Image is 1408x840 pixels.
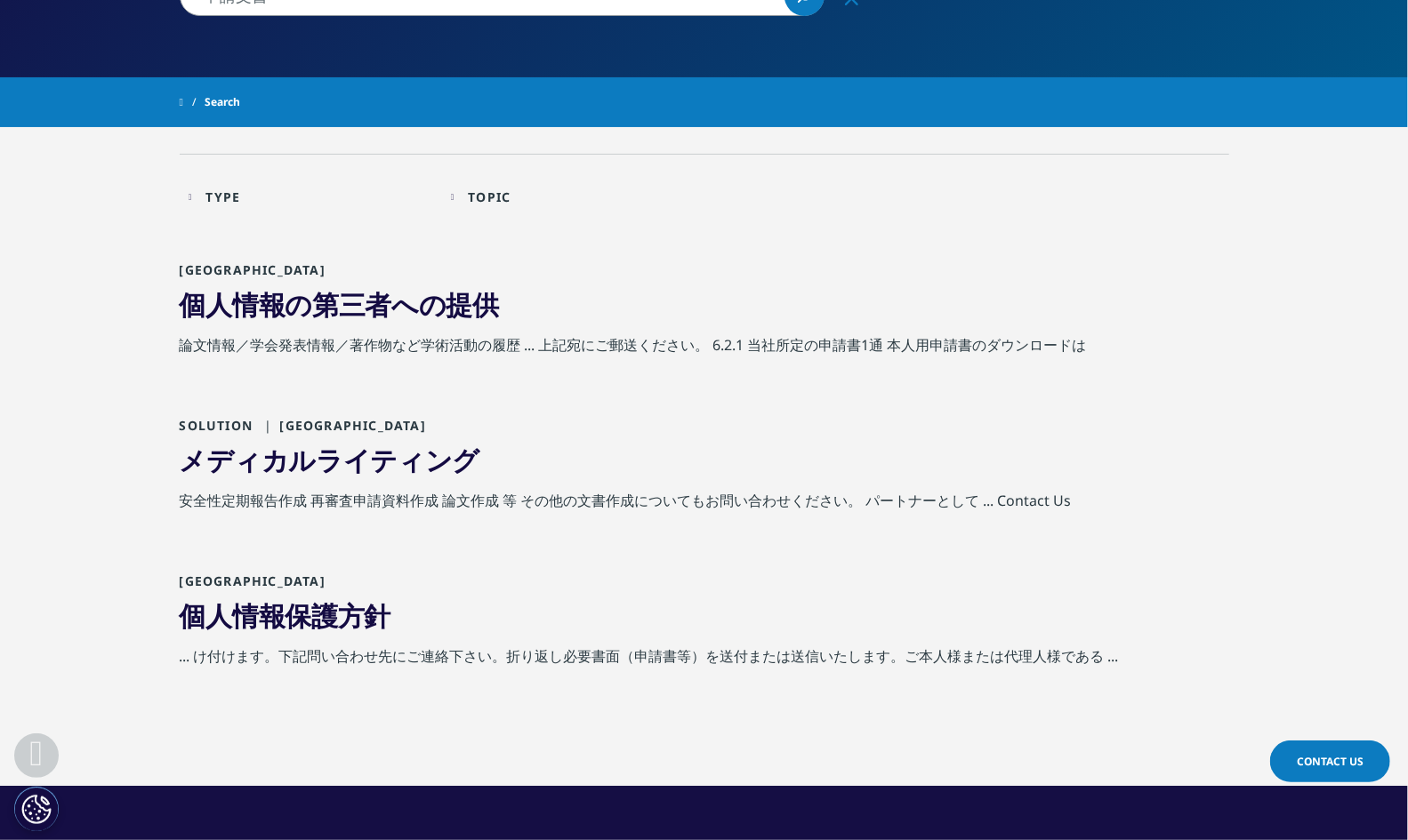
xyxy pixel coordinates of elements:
[1297,754,1364,769] span: Contact Us
[180,417,253,434] span: Solution
[180,487,1229,523] div: 安全性定期報告作成 再審査申請資料作成 論文作成 等 その他の文書作成についてもお問い合わせください。 パートナーとして ... Contact Us
[180,261,326,278] span: [GEOGRAPHIC_DATA]
[180,332,1229,367] div: 論文情報／学会発表情報／著作物など学術活動の履歴 ... 上記宛にご郵送ください。 6.2.1 当社所定の申請書1通 本人用申請書のダウンロードは
[1270,740,1390,782] a: Contact Us
[180,643,1229,678] div: ... け付けます。下記問い合わせ先にご連絡下さい。折り返し必要書面（申請書等）を送付または送信いたします。ご本人様または代理人様である ...
[180,597,391,634] a: 個人情報保護方針
[14,787,59,831] button: Cookie 設定
[468,188,511,205] div: Topic facet.
[205,188,240,205] div: Type facet.
[180,442,480,478] a: メディカルライティング
[257,417,426,434] span: [GEOGRAPHIC_DATA]
[180,572,326,589] span: [GEOGRAPHIC_DATA]
[205,86,240,118] span: Search
[180,286,499,323] a: 個人情報の第三者への提供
